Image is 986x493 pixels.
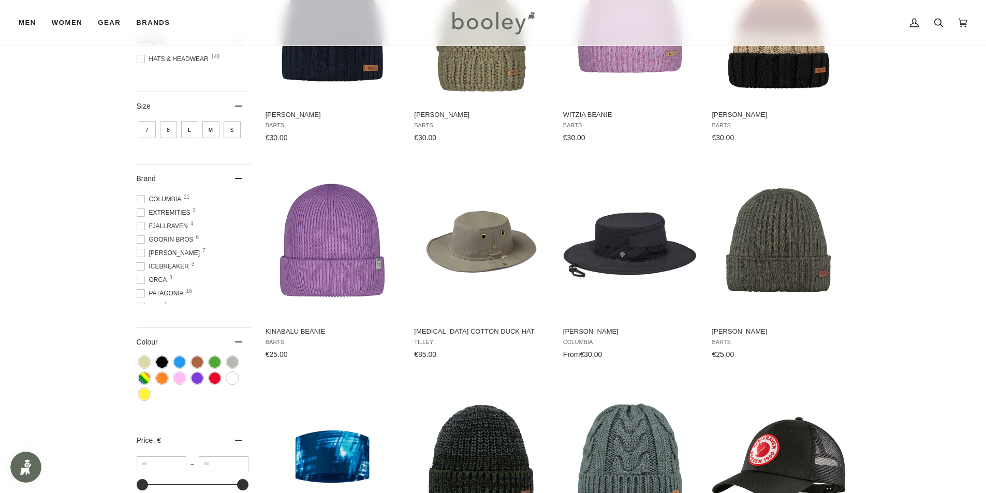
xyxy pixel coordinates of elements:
span: Tilley [414,339,548,346]
span: Colour: Purple [192,372,203,384]
span: €30.00 [563,133,585,142]
span: [PERSON_NAME] [712,327,846,336]
span: Size: 8 [160,121,177,138]
a: Wilbert Turnup [710,164,847,363]
span: Men [19,18,36,28]
img: Booley [448,8,538,38]
span: Colour: Orange [156,372,168,384]
span: 148 [211,54,220,59]
span: Size: S [224,121,241,138]
span: 7 [202,248,205,253]
span: Barts [414,122,548,129]
a: T3 Cotton Duck Hat [413,164,550,363]
span: Colour: Red [209,372,220,384]
input: Maximum value [199,456,248,471]
span: Gear [98,18,121,28]
span: 3 [192,262,195,267]
span: [PERSON_NAME] [712,110,846,119]
span: Fjallraven [137,221,191,231]
span: 3 [169,275,172,280]
span: Colour: Beige [139,356,150,368]
span: Brands [136,18,170,28]
span: [PERSON_NAME] [266,110,400,119]
span: Colour: Yellow [139,389,150,400]
span: Barts [712,122,846,129]
span: Extremities [137,208,194,217]
span: Size: M [202,121,219,138]
span: Barts [266,122,400,129]
span: Kinabalu Beanie [266,327,400,336]
span: Colour: Multicolour [139,372,150,384]
span: 2 [193,208,196,213]
span: Colour: Blue [174,356,185,368]
iframe: Button to open loyalty program pop-up [10,452,41,483]
span: €30.00 [414,133,436,142]
span: Patagonia [137,289,187,298]
img: Barts Kinabalu Beanie Berry - Booley Galway [264,173,401,310]
span: Hats & Headwear [137,54,212,64]
span: Size: L [181,121,198,138]
span: €25.00 [266,350,288,358]
span: , € [153,436,161,444]
span: €25.00 [712,350,734,358]
span: 16 [186,289,192,294]
span: [PERSON_NAME] [563,327,697,336]
img: Barts Wilbert Turnup Army - Booley Galway [710,173,847,310]
span: – [186,460,199,468]
span: [PERSON_NAME] [414,110,548,119]
span: Brand [137,174,156,183]
span: Colour: Green [209,356,220,368]
input: Minimum value [137,456,186,471]
span: Colour: Pink [174,372,185,384]
span: Barts [712,339,846,346]
span: Price [137,436,161,444]
span: [PERSON_NAME] [137,248,203,258]
span: Columbia [563,339,697,346]
span: €30.00 [580,350,602,358]
span: Size: 7 [139,121,156,138]
a: Bora Bora Booney [562,164,699,363]
span: Rab [137,302,165,311]
span: Colour: White [227,372,238,384]
span: Colour: Brown [192,356,203,368]
span: €30.00 [266,133,288,142]
img: Tilley T3 Cotton Duck Hat Khaki - Booley Galway [413,173,550,310]
span: 21 [184,195,189,200]
span: Witzia Beanie [563,110,697,119]
span: 1 [164,302,167,307]
span: €85.00 [414,350,436,358]
span: Icebreaker [137,262,192,271]
img: Columbia Bora Bora Booney Black - Booley Galway [562,173,699,310]
span: Size [137,102,151,110]
span: Orca [137,275,170,285]
span: Barts [266,339,400,346]
span: From [563,350,580,358]
span: Colour: Grey [227,356,238,368]
span: [MEDICAL_DATA] Cotton Duck Hat [414,327,548,336]
span: Women [52,18,82,28]
span: Colour [137,338,166,346]
span: Barts [563,122,697,129]
a: Kinabalu Beanie [264,164,401,363]
span: Colour: Black [156,356,168,368]
span: Goorin Bros [137,235,197,244]
span: Columbia [137,195,185,204]
span: €30.00 [712,133,734,142]
span: 4 [190,221,194,227]
span: 6 [196,235,199,240]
